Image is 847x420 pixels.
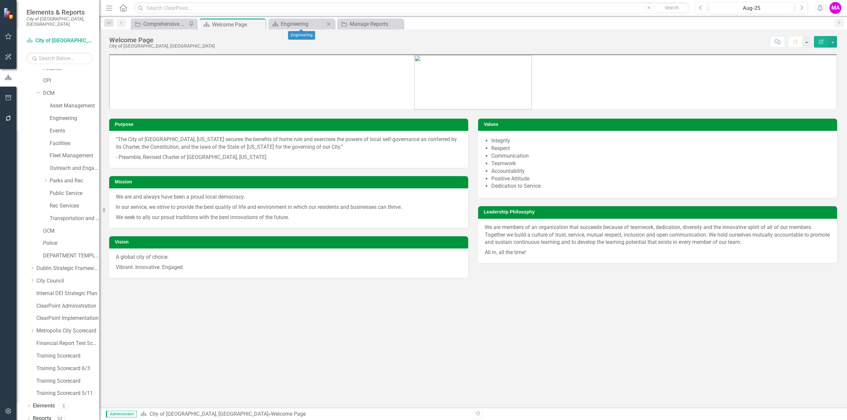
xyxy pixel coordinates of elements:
[43,240,99,247] a: Police
[36,365,99,372] a: Training Scorecard 6/3
[829,2,841,14] button: MA
[36,327,99,335] a: Metropolis City Scorecard
[350,20,402,28] div: Manage Reports
[709,2,794,14] button: Aug-25
[116,193,462,202] p: We are and always have been a proud local democracy.
[116,262,462,271] p: Vibrant. Innovative. Engaged.
[36,277,99,285] a: City Council
[116,136,462,152] p: “The City of [GEOGRAPHIC_DATA], [US_STATE] secures the benefits of home rule and exercises the po...
[116,253,462,262] p: A global city of choice.
[50,165,99,172] a: Outreach and Engagement
[36,390,99,397] a: Training Scorecard 5/11
[281,20,325,28] div: Engineering
[134,2,690,14] input: Search ClearPoint...
[43,77,99,85] a: CPI
[491,182,830,190] li: Dedication to Service
[26,16,93,27] small: City of [GEOGRAPHIC_DATA], [GEOGRAPHIC_DATA]
[491,145,830,152] li: Respect
[491,175,830,183] li: Positive Attitude
[485,248,830,256] p: All in, all the time!
[665,5,679,10] span: Search
[36,340,99,347] a: Financial Report Test Scorecard
[212,20,264,29] div: Welcome Page
[414,55,532,109] img: city-of-dublin-logo.png
[3,8,15,19] img: ClearPoint Strategy
[711,4,791,12] div: Aug-25
[109,36,215,44] div: Welcome Page
[36,315,99,322] a: ClearPoint Implementation
[50,202,99,210] a: Rec Services
[43,90,99,97] a: DCM
[115,240,465,245] h3: Vision
[33,402,55,410] a: Elements
[491,168,830,175] li: Accountability
[491,160,830,168] li: Teamwork
[140,410,468,418] div: »
[36,265,99,272] a: Dublin Strategic Framework
[132,20,187,28] a: Comprehensive Active CIP
[36,352,99,360] a: Training Scorecard
[43,227,99,235] a: OCM
[58,403,69,409] div: 5
[50,215,99,222] a: Transportation and Mobility
[339,20,402,28] a: Manage Reports
[26,37,93,45] a: City of [GEOGRAPHIC_DATA], [GEOGRAPHIC_DATA]
[36,302,99,310] a: ClearPoint Administration
[106,411,137,417] span: Administrator
[26,8,93,16] span: Elements & Reports
[116,202,462,212] p: In our service, we strive to provide the best quality of life and environment in which our reside...
[109,44,215,49] div: City of [GEOGRAPHIC_DATA], [GEOGRAPHIC_DATA]
[43,252,99,260] a: DEPARTMENT TEMPLATE
[484,122,834,127] h3: Values
[655,3,688,13] button: Search
[50,102,99,110] a: Asset Management
[485,224,830,248] p: We are members of an organization that succeeds because of teamwork, dedication, diversity and th...
[50,127,99,135] a: Events
[115,122,465,127] h3: Purpose
[36,377,99,385] a: Training Scorecard
[484,210,834,214] h3: Leadership Philosophy
[50,177,99,185] a: Parks and Rec
[270,20,325,28] a: Engineering
[115,179,465,184] h3: Mission
[288,31,315,40] div: Engineering
[116,212,462,221] p: We seek to ally our proud traditions with the best innovations of the future.
[491,152,830,160] li: Communication
[116,152,462,161] p: - Preamble, Revised Charter of [GEOGRAPHIC_DATA], [US_STATE]
[271,411,306,417] div: Welcome Page
[491,137,830,145] li: Integrity
[50,190,99,197] a: Public Service
[50,152,99,160] a: Fleet Management
[26,53,93,64] input: Search Below...
[150,411,268,417] a: City of [GEOGRAPHIC_DATA], [GEOGRAPHIC_DATA]
[36,290,99,297] a: Internal DEI Strategic Plan
[50,140,99,147] a: Facilities
[50,115,99,122] a: Engineering
[143,20,187,28] div: Comprehensive Active CIP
